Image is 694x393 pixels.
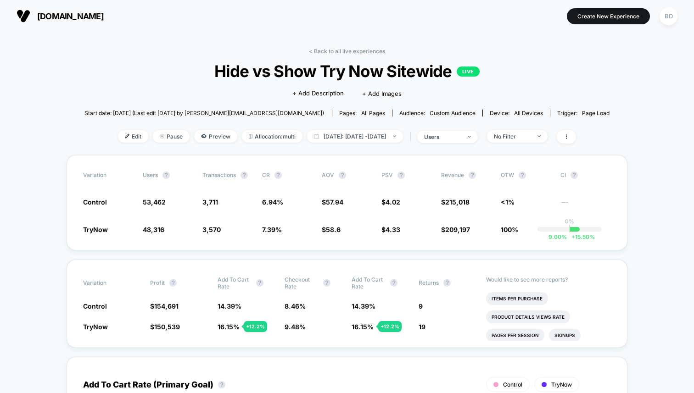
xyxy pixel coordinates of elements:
span: $ [381,198,400,206]
span: all pages [361,110,385,116]
img: calendar [314,134,319,138]
span: TryNow [83,226,108,233]
span: 3,711 [202,198,218,206]
div: + 12.2 % [378,321,402,332]
span: $ [322,226,341,233]
span: 3,570 [202,226,221,233]
span: 4.02 [386,198,400,206]
span: + Add Description [292,89,344,98]
img: rebalance [249,134,252,139]
span: + Add Images [362,90,402,97]
span: Custom Audience [430,110,476,116]
span: Variation [83,276,134,290]
p: | [569,225,571,232]
img: end [393,135,396,137]
span: [DATE]: [DATE] - [DATE] [307,130,403,143]
span: [DOMAIN_NAME] [37,11,104,21]
img: end [468,136,471,138]
span: 7.39 % [262,226,282,233]
span: 150,539 [154,323,180,331]
span: OTW [501,172,551,179]
span: Control [83,198,107,206]
div: + 12.2 % [244,321,267,332]
span: 14.39 % [218,302,241,310]
span: 57.94 [326,198,343,206]
span: 100% [501,226,518,233]
button: ? [274,172,282,179]
p: LIVE [457,66,480,77]
button: ? [218,381,225,388]
span: Start date: [DATE] (Last edit [DATE] by [PERSON_NAME][EMAIL_ADDRESS][DOMAIN_NAME]) [84,110,324,116]
li: Items Per Purchase [486,292,548,305]
button: ? [169,279,177,287]
button: ? [323,279,330,287]
div: Trigger: [557,110,610,116]
span: 154,691 [154,302,179,310]
button: ? [241,172,248,179]
li: Signups [549,329,581,342]
span: 8.46 % [285,302,306,310]
button: ? [256,279,263,287]
span: 16.15 % [352,323,374,331]
span: Profit [150,279,165,286]
span: Add To Cart Rate [218,276,252,290]
span: Revenue [441,172,464,178]
img: end [160,134,164,138]
span: TryNow [551,381,572,388]
span: Checkout Rate [285,276,319,290]
button: ? [162,172,170,179]
span: Edit [118,130,148,143]
span: 53,462 [143,198,166,206]
span: + [571,233,575,240]
span: Hide vs Show Try Now Sitewide [111,61,583,81]
span: 19 [419,323,425,331]
span: Page Load [582,110,610,116]
span: Variation [83,172,134,179]
a: < Back to all live experiences [309,48,385,55]
button: ? [519,172,526,179]
span: $ [150,302,179,310]
div: users [424,133,461,140]
span: 209,197 [445,226,470,233]
span: 6.94 % [262,198,283,206]
span: 4.33 [386,226,400,233]
span: Allocation: multi [242,130,302,143]
button: ? [339,172,346,179]
span: $ [150,323,180,331]
span: TryNow [83,323,108,331]
span: $ [322,198,343,206]
button: ? [443,279,451,287]
img: Visually logo [17,9,30,23]
span: | [408,130,417,144]
span: users [143,172,158,178]
button: BD [657,7,680,26]
p: 0% [565,218,574,225]
img: end [537,135,541,137]
div: No Filter [494,133,531,140]
div: BD [660,7,677,25]
span: Returns [419,279,439,286]
button: ? [397,172,405,179]
span: <1% [501,198,515,206]
span: Transactions [202,172,236,178]
div: Audience: [399,110,476,116]
span: 48,316 [143,226,164,233]
li: Pages Per Session [486,329,544,342]
span: PSV [381,172,393,178]
button: ? [390,279,397,287]
img: edit [125,134,129,138]
button: Create New Experience [567,8,650,24]
span: --- [560,199,611,206]
span: CI [560,172,611,179]
button: ? [469,172,476,179]
span: CR [262,172,270,178]
span: Pause [153,130,190,143]
li: Product Details Views Rate [486,310,570,323]
span: 15.50 % [567,233,595,240]
button: ? [571,172,578,179]
p: Would like to see more reports? [486,276,611,283]
span: all devices [514,110,543,116]
span: 9 [419,302,423,310]
div: Pages: [339,110,385,116]
span: AOV [322,172,334,178]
